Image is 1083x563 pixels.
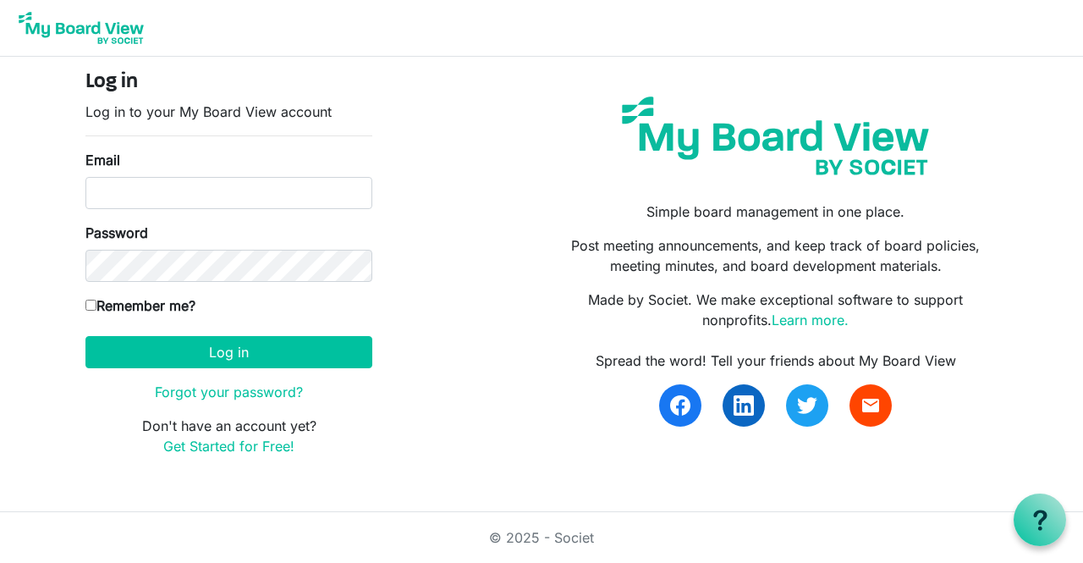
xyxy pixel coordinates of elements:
[14,7,149,49] img: My Board View Logo
[670,395,690,416] img: facebook.svg
[85,102,372,122] p: Log in to your My Board View account
[85,150,120,170] label: Email
[489,529,594,546] a: © 2025 - Societ
[797,395,817,416] img: twitter.svg
[554,235,998,276] p: Post meeting announcements, and keep track of board policies, meeting minutes, and board developm...
[163,438,294,455] a: Get Started for Free!
[85,300,96,311] input: Remember me?
[554,290,998,330] p: Made by Societ. We make exceptional software to support nonprofits.
[85,416,372,456] p: Don't have an account yet?
[85,70,372,95] h4: Log in
[554,201,998,222] p: Simple board management in one place.
[85,336,372,368] button: Log in
[609,84,942,188] img: my-board-view-societ.svg
[860,395,881,416] span: email
[85,295,195,316] label: Remember me?
[85,223,148,243] label: Password
[849,384,892,427] a: email
[734,395,754,416] img: linkedin.svg
[554,350,998,371] div: Spread the word! Tell your friends about My Board View
[155,384,303,400] a: Forgot your password?
[772,312,849,328] a: Learn more.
